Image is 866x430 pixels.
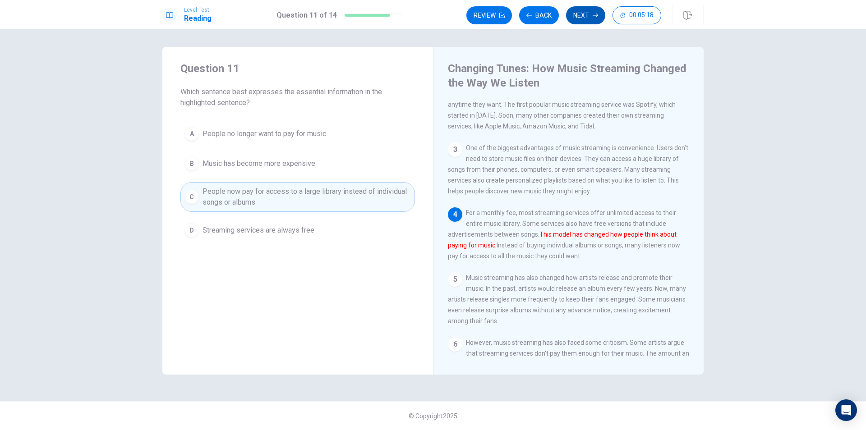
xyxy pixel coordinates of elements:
[203,158,315,169] span: Music has become more expensive
[448,61,687,90] h4: Changing Tunes: How Music Streaming Changed the Way We Listen
[835,399,857,421] div: Open Intercom Messenger
[203,225,314,236] span: Streaming services are always free
[566,6,605,24] button: Next
[448,207,462,222] div: 4
[276,10,337,21] h1: Question 11 of 14
[184,7,212,13] span: Level Test
[180,61,415,76] h4: Question 11
[448,272,462,287] div: 5
[184,13,212,24] h1: Reading
[613,6,661,24] button: 00:05:18
[466,6,512,24] button: Review
[409,412,457,420] span: © Copyright 2025
[629,12,654,19] span: 00:05:18
[448,142,462,157] div: 3
[448,79,676,130] span: Music streaming services let people listen to millions of songs over the internet. Instead of own...
[184,127,199,141] div: A
[180,182,415,212] button: CPeople now pay for access to a large library instead of individual songs or albums
[184,223,199,238] div: D
[448,231,677,249] font: This model has changed how people think about paying for music.
[448,339,689,389] span: However, music streaming has also faced some criticism. Some artists argue that streaming service...
[180,123,415,145] button: APeople no longer want to pay for music
[203,128,326,139] span: People no longer want to pay for music
[184,156,199,171] div: B
[184,190,199,204] div: C
[448,274,686,325] span: Music streaming has also changed how artists release and promote their music. In the past, artist...
[180,87,415,108] span: Which sentence best expresses the essential information in the highlighted sentence?
[180,152,415,175] button: BMusic has become more expensive
[448,144,688,195] span: One of the biggest advantages of music streaming is convenience. Users don't need to store music ...
[448,209,680,260] span: For a monthly fee, most streaming services offer unlimited access to their entire music library. ...
[180,219,415,242] button: DStreaming services are always free
[203,186,411,208] span: People now pay for access to a large library instead of individual songs or albums
[519,6,559,24] button: Back
[448,337,462,352] div: 6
